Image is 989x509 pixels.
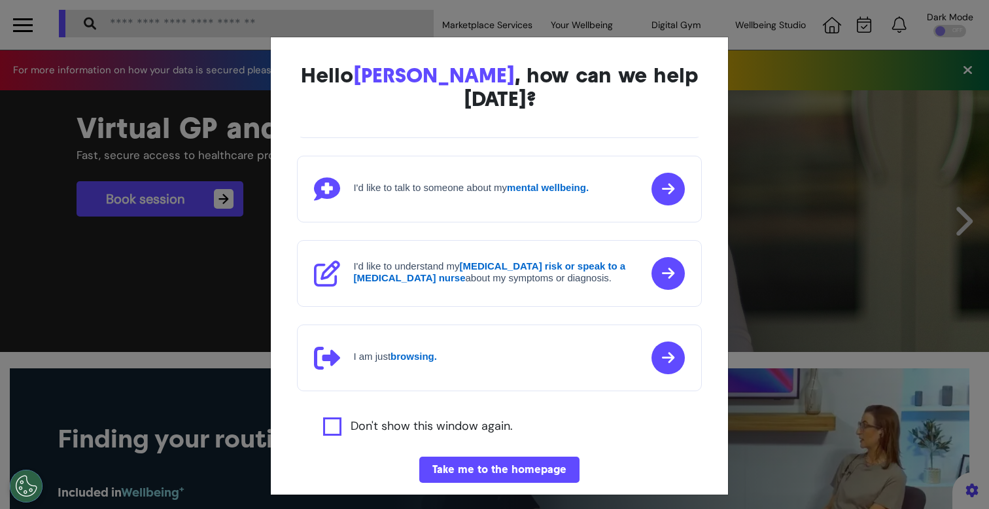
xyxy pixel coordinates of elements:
button: Open Preferences [10,470,43,502]
strong: mental wellbeing. [507,182,589,193]
div: Hello , how can we help [DATE]? [297,63,701,111]
input: Agree to privacy policy [323,417,341,436]
strong: browsing. [390,351,437,362]
h4: I'd like to understand my about my symptoms or diagnosis. [353,260,648,284]
h4: I am just [353,351,437,362]
strong: [MEDICAL_DATA] risk or speak to a [MEDICAL_DATA] nurse [353,260,625,283]
span: [PERSON_NAME] [353,63,515,88]
label: Don't show this window again. [351,417,513,436]
button: Take me to the homepage [419,457,580,483]
h4: I'd like to talk to someone about my [353,182,589,194]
